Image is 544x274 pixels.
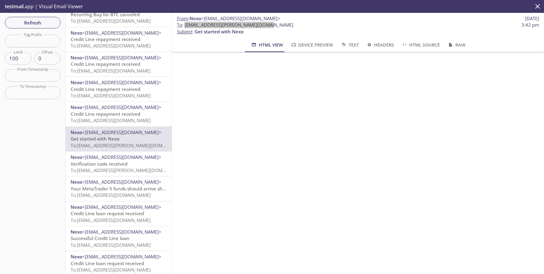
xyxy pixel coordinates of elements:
[177,22,293,28] span: : [EMAIL_ADDRESS][PERSON_NAME][DOMAIN_NAME]
[66,226,172,251] div: Nexo<[EMAIL_ADDRESS][DOMAIN_NAME]>Successful Credit Line loanTo:[EMAIL_ADDRESS][DOMAIN_NAME]
[71,217,151,223] span: To: [EMAIL_ADDRESS][DOMAIN_NAME]
[251,41,283,49] span: HTML View
[521,22,539,28] span: 3:42 pm
[82,104,161,110] span: <[EMAIL_ADDRESS][DOMAIN_NAME]>
[71,79,82,85] span: Nexo
[82,204,161,210] span: <[EMAIL_ADDRESS][DOMAIN_NAME]>
[71,104,82,110] span: Nexo
[82,229,161,235] span: <[EMAIL_ADDRESS][DOMAIN_NAME]>
[195,28,244,35] span: Get started with Nexo
[71,111,140,117] span: Credit Line repayment received
[290,41,333,49] span: Device Preview
[447,41,465,49] span: Raw
[71,179,82,185] span: Nexo
[71,235,130,241] span: Successful Credit Line loan
[71,260,144,266] span: Credit Line loan request received
[82,54,161,61] span: <[EMAIL_ADDRESS][DOMAIN_NAME]>
[71,68,151,74] span: To: [EMAIL_ADDRESS][DOMAIN_NAME]
[71,192,151,198] span: To: [EMAIL_ADDRESS][DOMAIN_NAME]
[66,152,172,176] div: Nexo<[EMAIL_ADDRESS][DOMAIN_NAME]>Verification code receivedTo:[EMAIL_ADDRESS][PERSON_NAME][DOMAI...
[82,154,161,160] span: <[EMAIL_ADDRESS][DOMAIN_NAME]>
[82,129,161,135] span: <[EMAIL_ADDRESS][DOMAIN_NAME]>
[401,41,440,49] span: HTML Source
[71,117,151,123] span: To: [EMAIL_ADDRESS][DOMAIN_NAME]
[366,41,394,49] span: Headers
[82,253,161,260] span: <[EMAIL_ADDRESS][DOMAIN_NAME]>
[82,30,161,36] span: <[EMAIL_ADDRESS][DOMAIN_NAME]>
[66,102,172,126] div: Nexo<[EMAIL_ADDRESS][DOMAIN_NAME]>Credit Line repayment receivedTo:[EMAIL_ADDRESS][DOMAIN_NAME]
[71,36,140,42] span: Credit Line repayment received
[66,176,172,201] div: Nexo<[EMAIL_ADDRESS][DOMAIN_NAME]>Your MetaTrader 5 funds should arrive shortlyTo:[EMAIL_ADDRESS]...
[71,161,127,167] span: Verification code received
[71,30,82,36] span: Nexo
[177,15,280,22] span: :
[71,229,82,235] span: Nexo
[71,204,82,210] span: Nexo
[189,15,201,21] span: Nexo
[71,186,173,192] span: Your MetaTrader 5 funds should arrive shortly
[71,242,151,248] span: To: [EMAIL_ADDRESS][DOMAIN_NAME]
[71,253,82,260] span: Nexo
[10,19,56,27] span: Refresh
[82,179,161,185] span: <[EMAIL_ADDRESS][DOMAIN_NAME]>
[177,15,188,21] span: From
[66,2,172,27] div: Nexo<[EMAIL_ADDRESS][DOMAIN_NAME]>Recurring Buy for BTC canceledTo:[EMAIL_ADDRESS][DOMAIN_NAME]
[71,86,140,92] span: Credit Line repayment received
[177,28,192,35] span: Subject
[340,41,358,49] span: Text
[525,15,539,22] span: [DATE]
[71,167,186,173] span: To: [EMAIL_ADDRESS][PERSON_NAME][DOMAIN_NAME]
[201,15,280,21] span: <[EMAIL_ADDRESS][DOMAIN_NAME]>
[71,92,151,99] span: To: [EMAIL_ADDRESS][DOMAIN_NAME]
[71,129,82,135] span: Nexo
[71,142,186,148] span: To: [EMAIL_ADDRESS][PERSON_NAME][DOMAIN_NAME]
[66,27,172,52] div: Nexo<[EMAIL_ADDRESS][DOMAIN_NAME]>Credit Line repayment receivedTo:[EMAIL_ADDRESS][DOMAIN_NAME]
[71,154,82,160] span: Nexo
[5,3,24,10] span: testmail
[82,79,161,85] span: <[EMAIL_ADDRESS][DOMAIN_NAME]>
[5,17,61,28] button: Refresh
[71,43,151,49] span: To: [EMAIL_ADDRESS][DOMAIN_NAME]
[66,77,172,101] div: Nexo<[EMAIL_ADDRESS][DOMAIN_NAME]>Credit Line repayment receivedTo:[EMAIL_ADDRESS][DOMAIN_NAME]
[177,22,539,35] p: :
[71,54,82,61] span: Nexo
[71,18,151,24] span: To: [EMAIL_ADDRESS][DOMAIN_NAME]
[71,136,119,142] span: Get started with Nexo
[71,61,140,67] span: Credit Line repayment received
[66,52,172,77] div: Nexo<[EMAIL_ADDRESS][DOMAIN_NAME]>Credit Line repayment receivedTo:[EMAIL_ADDRESS][DOMAIN_NAME]
[71,11,140,17] span: Recurring Buy for BTC canceled
[66,127,172,151] div: Nexo<[EMAIL_ADDRESS][DOMAIN_NAME]>Get started with NexoTo:[EMAIL_ADDRESS][PERSON_NAME][DOMAIN_NAME]
[177,22,182,28] span: To
[71,267,151,273] span: To: [EMAIL_ADDRESS][DOMAIN_NAME]
[66,201,172,226] div: Nexo<[EMAIL_ADDRESS][DOMAIN_NAME]>Credit Line loan request receivedTo:[EMAIL_ADDRESS][DOMAIN_NAME]
[71,210,144,216] span: Credit Line loan request received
